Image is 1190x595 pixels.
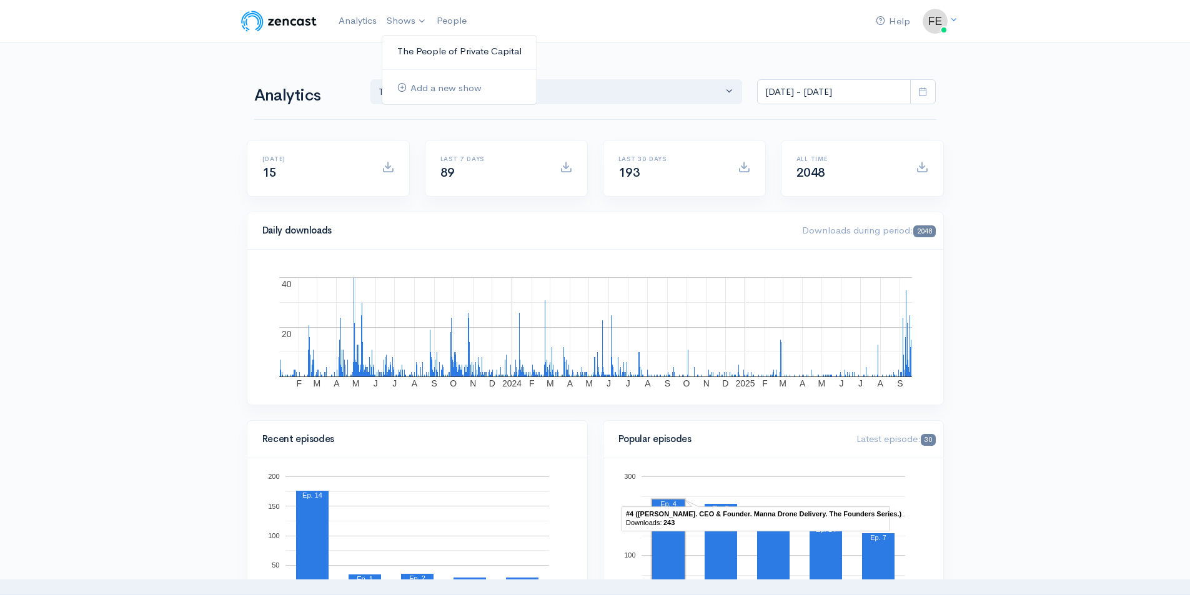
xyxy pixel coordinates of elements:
[262,265,928,390] svg: A chart.
[382,77,537,99] a: Add a new show
[239,9,319,34] img: ZenCast Logo
[800,378,806,388] text: A
[839,378,843,388] text: J
[382,7,432,35] a: Shows
[254,87,355,105] h1: Analytics
[897,378,903,388] text: S
[352,378,359,388] text: M
[450,378,457,388] text: O
[660,500,677,508] text: Ep. 4
[272,561,279,569] text: 50
[409,574,425,582] text: Ep. 2
[757,79,911,105] input: analytics date range selector
[334,378,340,388] text: A
[618,165,640,180] span: 193
[440,165,455,180] span: 89
[282,329,292,339] text: 20
[546,378,553,388] text: M
[645,378,651,388] text: A
[268,473,279,480] text: 200
[913,225,935,237] span: 2048
[470,378,476,388] text: N
[624,551,635,559] text: 100
[618,155,723,162] h6: Last 30 days
[703,378,709,388] text: N
[462,578,478,586] text: Ep. 3
[382,35,537,105] ul: Shows
[379,85,723,99] div: The People of Private Cap...
[262,165,277,180] span: 15
[921,434,935,446] span: 30
[683,378,690,388] text: O
[488,378,495,388] text: D
[722,378,728,388] text: D
[796,155,901,162] h6: All time
[440,155,545,162] h6: Last 7 days
[262,225,788,236] h4: Daily downloads
[268,532,279,539] text: 100
[624,473,635,480] text: 300
[268,502,279,509] text: 150
[262,434,565,445] h4: Recent episodes
[664,378,670,388] text: S
[625,378,630,388] text: J
[528,378,534,388] text: F
[618,434,842,445] h4: Popular episodes
[713,504,729,512] text: Ep. 5
[626,510,901,518] text: #4 ([PERSON_NAME]. CEO & Founder. Manna Drone Delivery. The Founders Series.)
[626,519,662,526] text: Downloads:
[334,7,382,34] a: Analytics
[373,378,377,388] text: J
[877,378,883,388] text: A
[262,155,367,162] h6: [DATE]
[382,41,537,62] a: The People of Private Capital
[392,378,397,388] text: J
[313,378,320,388] text: M
[567,378,573,388] text: A
[796,165,825,180] span: 2048
[607,378,611,388] text: J
[357,575,373,583] text: Ep. 1
[663,519,675,526] text: 243
[432,7,472,34] a: People
[856,433,935,445] span: Latest episode:
[282,279,292,289] text: 40
[585,378,593,388] text: M
[816,526,836,533] text: Ep. 14
[923,9,948,34] img: ...
[802,224,935,236] span: Downloads during period:
[411,378,417,388] text: A
[514,578,530,586] text: Ep. 4
[302,491,322,499] text: Ep. 14
[370,79,743,105] button: The People of Private Cap...
[762,378,768,388] text: F
[296,378,302,388] text: F
[871,8,915,35] a: Help
[858,378,863,388] text: J
[779,378,786,388] text: M
[818,378,825,388] text: M
[735,378,755,388] text: 2025
[431,378,437,388] text: S
[870,534,886,541] text: Ep. 7
[502,378,521,388] text: 2024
